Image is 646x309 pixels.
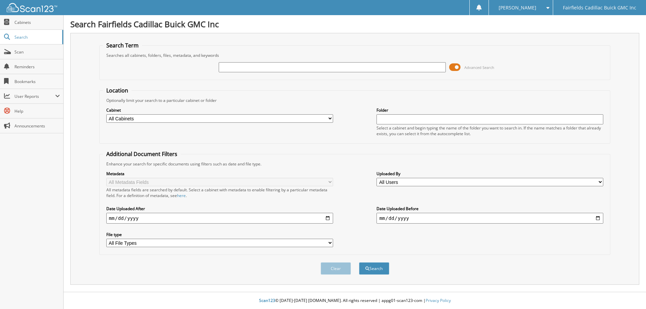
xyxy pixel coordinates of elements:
[14,123,60,129] span: Announcements
[426,298,451,303] a: Privacy Policy
[103,42,142,49] legend: Search Term
[103,161,607,167] div: Enhance your search for specific documents using filters such as date and file type.
[321,262,351,275] button: Clear
[103,87,132,94] legend: Location
[376,213,603,224] input: end
[7,3,57,12] img: scan123-logo-white.svg
[14,108,60,114] span: Help
[103,98,607,103] div: Optionally limit your search to a particular cabinet or folder
[14,79,60,84] span: Bookmarks
[64,293,646,309] div: © [DATE]-[DATE] [DOMAIN_NAME]. All rights reserved | appg01-scan123-com |
[359,262,389,275] button: Search
[259,298,275,303] span: Scan123
[106,187,333,198] div: All metadata fields are searched by default. Select a cabinet with metadata to enable filtering b...
[14,49,60,55] span: Scan
[464,65,494,70] span: Advanced Search
[103,150,181,158] legend: Additional Document Filters
[499,6,536,10] span: [PERSON_NAME]
[14,34,59,40] span: Search
[103,52,607,58] div: Searches all cabinets, folders, files, metadata, and keywords
[177,193,186,198] a: here
[563,6,636,10] span: Fairfields Cadillac Buick GMC Inc
[14,93,55,99] span: User Reports
[70,18,639,30] h1: Search Fairfields Cadillac Buick GMC Inc
[106,232,333,237] label: File type
[612,277,646,309] iframe: Chat Widget
[106,206,333,211] label: Date Uploaded After
[376,107,603,113] label: Folder
[106,107,333,113] label: Cabinet
[14,20,60,25] span: Cabinets
[376,171,603,177] label: Uploaded By
[14,64,60,70] span: Reminders
[106,171,333,177] label: Metadata
[106,213,333,224] input: start
[376,206,603,211] label: Date Uploaded Before
[376,125,603,137] div: Select a cabinet and begin typing the name of the folder you want to search in. If the name match...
